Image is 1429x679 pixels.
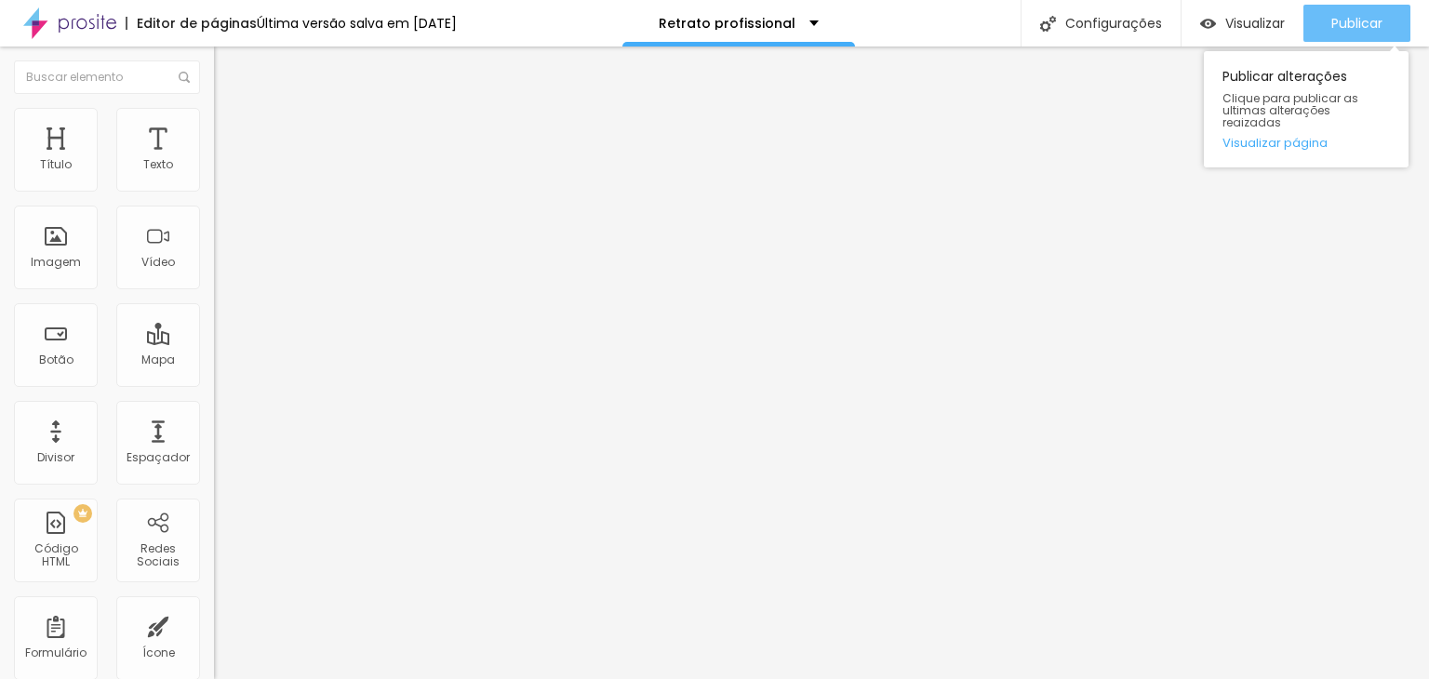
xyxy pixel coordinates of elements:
[126,17,257,30] div: Editor de páginas
[1331,16,1382,31] span: Publicar
[25,646,87,659] div: Formulário
[1200,16,1216,32] img: view-1.svg
[1204,51,1409,167] div: Publicar alterações
[1303,5,1410,42] button: Publicar
[142,646,175,659] div: Ícone
[121,542,194,569] div: Redes Sociais
[40,158,72,171] div: Título
[214,47,1429,679] iframe: Editor
[1182,5,1303,42] button: Visualizar
[1225,16,1285,31] span: Visualizar
[127,451,190,464] div: Espaçador
[1222,92,1390,129] span: Clique para publicar as ultimas alterações reaizadas
[1040,16,1056,32] img: Icone
[659,17,795,30] p: Retrato profissional
[179,72,190,83] img: Icone
[143,158,173,171] div: Texto
[257,17,457,30] div: Última versão salva em [DATE]
[1222,137,1390,149] a: Visualizar página
[14,60,200,94] input: Buscar elemento
[19,542,92,569] div: Código HTML
[37,451,74,464] div: Divisor
[141,256,175,269] div: Vídeo
[39,353,73,366] div: Botão
[141,353,175,366] div: Mapa
[31,256,81,269] div: Imagem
